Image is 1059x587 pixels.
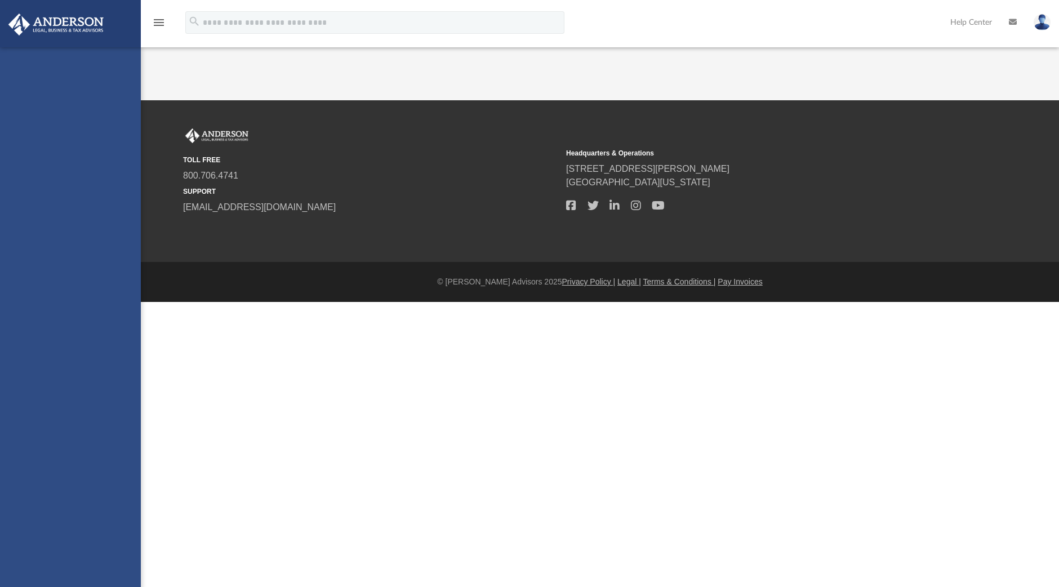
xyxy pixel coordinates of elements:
[5,14,107,35] img: Anderson Advisors Platinum Portal
[566,148,941,158] small: Headquarters & Operations
[152,16,166,29] i: menu
[1034,14,1051,30] img: User Pic
[566,164,729,174] a: [STREET_ADDRESS][PERSON_NAME]
[643,277,716,286] a: Terms & Conditions |
[718,277,762,286] a: Pay Invoices
[188,15,201,28] i: search
[566,177,710,187] a: [GEOGRAPHIC_DATA][US_STATE]
[183,128,251,143] img: Anderson Advisors Platinum Portal
[562,277,616,286] a: Privacy Policy |
[183,155,558,165] small: TOLL FREE
[183,186,558,197] small: SUPPORT
[141,276,1059,288] div: © [PERSON_NAME] Advisors 2025
[183,171,238,180] a: 800.706.4741
[183,202,336,212] a: [EMAIL_ADDRESS][DOMAIN_NAME]
[152,21,166,29] a: menu
[617,277,641,286] a: Legal |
